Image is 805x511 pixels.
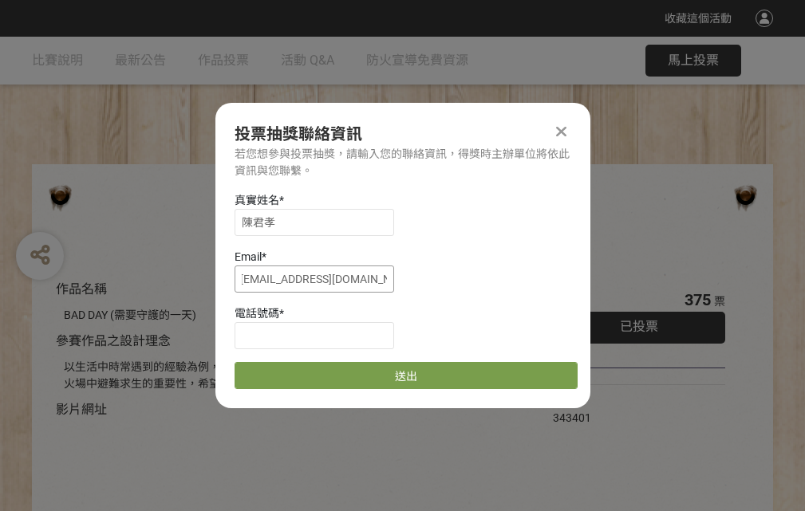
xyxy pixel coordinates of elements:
span: 最新公告 [115,53,166,68]
span: 電話號碼 [235,307,279,320]
div: 若您想參與投票抽獎，請輸入您的聯絡資訊，得獎時主辦單位將依此資訊與您聯繫。 [235,146,571,179]
span: 真實姓名 [235,194,279,206]
div: 投票抽獎聯絡資訊 [235,122,571,146]
span: 活動 Q&A [281,53,334,68]
iframe: Facebook Share [595,393,675,409]
button: 馬上投票 [645,45,741,77]
a: 防火宣導免費資源 [366,37,468,85]
span: 作品名稱 [56,281,107,297]
span: 參賽作品之設計理念 [56,333,171,348]
span: 影片網址 [56,402,107,417]
span: 比賽說明 [32,53,83,68]
span: 防火宣導免費資源 [366,53,468,68]
div: 以生活中時常遇到的經驗為例，透過對比的方式宣傳住宅用火災警報器、家庭逃生計畫及火場中避難求生的重要性，希望透過趣味的短影音讓更多人認識到更多的防火觀念。 [64,359,505,392]
span: Email [235,250,262,263]
span: 作品投票 [198,53,249,68]
span: 已投票 [620,319,658,334]
span: 375 [685,290,711,309]
button: 送出 [235,362,578,389]
a: 作品投票 [198,37,249,85]
a: 活動 Q&A [281,37,334,85]
span: 票 [714,295,725,308]
a: 最新公告 [115,37,166,85]
a: 比賽說明 [32,37,83,85]
span: 收藏這個活動 [665,12,732,25]
div: BAD DAY (需要守護的一天) [64,307,505,324]
span: 馬上投票 [668,53,719,68]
